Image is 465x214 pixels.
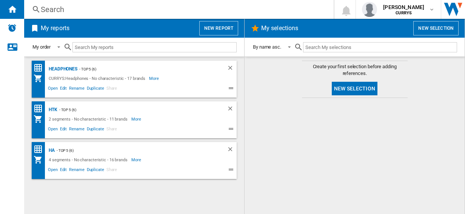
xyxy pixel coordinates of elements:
[86,85,105,94] span: Duplicate
[59,166,68,175] span: Edit
[68,125,85,135] span: Rename
[86,166,105,175] span: Duplicate
[86,125,105,135] span: Duplicate
[199,21,238,35] button: New report
[303,42,457,52] input: Search My selections
[59,85,68,94] span: Edit
[47,85,59,94] span: Open
[34,115,47,124] div: My Assortment
[227,105,237,115] div: Delete
[253,44,281,50] div: By name asc.
[32,44,51,50] div: My order
[47,105,57,115] div: HTK
[131,155,142,164] span: More
[34,63,47,73] div: Price Matrix
[105,125,119,135] span: Share
[260,21,300,35] h2: My selections
[34,104,47,113] div: Price Matrix
[47,125,59,135] span: Open
[59,125,68,135] span: Edit
[396,11,412,15] b: CURRYS
[39,21,71,35] h2: My reports
[302,63,408,77] span: Create your first selection before adding references.
[47,64,77,74] div: Headphones
[47,146,55,155] div: HA
[34,155,47,164] div: My Assortment
[105,166,119,175] span: Share
[362,2,377,17] img: profile.jpg
[413,21,459,35] button: New selection
[383,3,424,11] span: [PERSON_NAME]
[47,166,59,175] span: Open
[34,145,47,154] div: Price Matrix
[68,166,85,175] span: Rename
[131,115,142,124] span: More
[57,105,212,115] div: - top 5 (6)
[41,4,314,15] div: Search
[72,42,237,52] input: Search My reports
[105,85,119,94] span: Share
[34,74,47,83] div: My Assortment
[227,146,237,155] div: Delete
[8,23,17,32] img: alerts-logo.svg
[227,64,237,74] div: Delete
[47,155,131,164] div: 4 segments - No characteristic - 16 brands
[47,74,149,83] div: CURRYS:Headphones - No characteristic - 17 brands
[47,115,131,124] div: 2 segments - No characteristic - 11 brands
[77,64,212,74] div: - top 5 (6)
[68,85,85,94] span: Rename
[332,82,377,95] button: New selection
[55,146,212,155] div: - top 5 (6)
[149,74,160,83] span: More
